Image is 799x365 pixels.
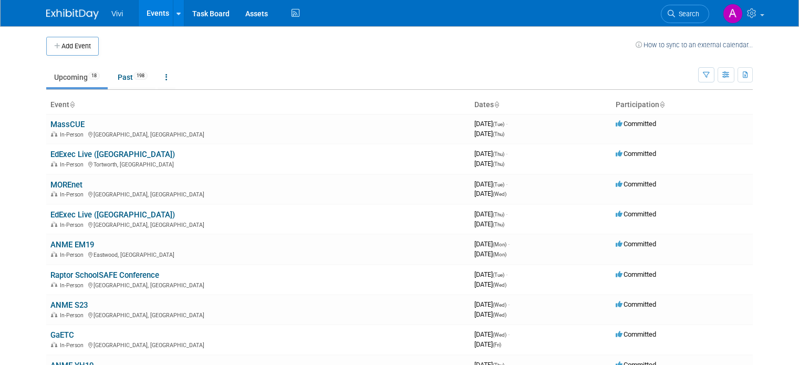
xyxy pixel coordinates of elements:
a: MOREnet [50,180,82,190]
a: Raptor SchoolSAFE Conference [50,270,159,280]
div: [GEOGRAPHIC_DATA], [GEOGRAPHIC_DATA] [50,280,466,289]
span: [DATE] [474,240,510,248]
img: In-Person Event [51,131,57,137]
a: Sort by Event Name [69,100,75,109]
span: Committed [616,270,656,278]
span: (Wed) [493,332,506,338]
span: [DATE] [474,310,506,318]
span: 18 [88,72,100,80]
span: (Mon) [493,252,506,257]
span: (Fri) [493,342,501,348]
span: Vivi [111,9,123,18]
th: Participation [611,96,753,114]
span: (Wed) [493,191,506,197]
span: (Tue) [493,272,504,278]
span: In-Person [60,131,87,138]
span: (Wed) [493,312,506,318]
span: [DATE] [474,210,507,218]
img: In-Person Event [51,282,57,287]
a: Upcoming18 [46,67,108,87]
img: In-Person Event [51,312,57,317]
span: [DATE] [474,160,504,168]
span: (Wed) [493,282,506,288]
a: Sort by Start Date [494,100,499,109]
span: [DATE] [474,340,501,348]
span: - [506,210,507,218]
div: [GEOGRAPHIC_DATA], [GEOGRAPHIC_DATA] [50,130,466,138]
a: Search [661,5,709,23]
span: [DATE] [474,150,507,158]
div: [GEOGRAPHIC_DATA], [GEOGRAPHIC_DATA] [50,340,466,349]
th: Event [46,96,470,114]
span: In-Person [60,252,87,258]
img: In-Person Event [51,222,57,227]
span: [DATE] [474,270,507,278]
span: (Tue) [493,121,504,127]
span: [DATE] [474,190,506,197]
span: - [506,150,507,158]
span: - [506,180,507,188]
a: Past198 [110,67,155,87]
span: [DATE] [474,250,506,258]
span: Committed [616,240,656,248]
span: [DATE] [474,220,504,228]
span: - [508,240,510,248]
span: In-Person [60,191,87,198]
div: [GEOGRAPHIC_DATA], [GEOGRAPHIC_DATA] [50,310,466,319]
span: [DATE] [474,120,507,128]
span: In-Person [60,161,87,168]
a: Sort by Participation Type [659,100,665,109]
span: [DATE] [474,330,510,338]
img: ExhibitDay [46,9,99,19]
img: In-Person Event [51,161,57,166]
a: EdExec Live ([GEOGRAPHIC_DATA]) [50,210,175,220]
span: In-Person [60,222,87,228]
img: In-Person Event [51,191,57,196]
a: EdExec Live ([GEOGRAPHIC_DATA]) [50,150,175,159]
a: How to sync to an external calendar... [636,41,753,49]
span: (Mon) [493,242,506,247]
span: Committed [616,150,656,158]
span: Committed [616,210,656,218]
span: (Tue) [493,182,504,187]
span: [DATE] [474,130,504,138]
span: (Thu) [493,131,504,137]
span: [DATE] [474,300,510,308]
span: (Wed) [493,302,506,308]
span: In-Person [60,282,87,289]
div: [GEOGRAPHIC_DATA], [GEOGRAPHIC_DATA] [50,190,466,198]
span: Committed [616,330,656,338]
span: - [506,120,507,128]
img: In-Person Event [51,252,57,257]
a: GaETC [50,330,74,340]
img: In-Person Event [51,342,57,347]
span: In-Person [60,342,87,349]
button: Add Event [46,37,99,56]
th: Dates [470,96,611,114]
span: 198 [133,72,148,80]
span: Search [675,10,699,18]
span: - [506,270,507,278]
span: (Thu) [493,222,504,227]
a: ANME EM19 [50,240,94,249]
span: [DATE] [474,180,507,188]
span: Committed [616,300,656,308]
img: Amy Barker [723,4,743,24]
span: In-Person [60,312,87,319]
div: Eastwood, [GEOGRAPHIC_DATA] [50,250,466,258]
span: (Thu) [493,212,504,217]
span: (Thu) [493,161,504,167]
div: [GEOGRAPHIC_DATA], [GEOGRAPHIC_DATA] [50,220,466,228]
div: Tortworth, [GEOGRAPHIC_DATA] [50,160,466,168]
a: MassCUE [50,120,85,129]
span: - [508,300,510,308]
span: Committed [616,120,656,128]
span: Committed [616,180,656,188]
span: [DATE] [474,280,506,288]
span: - [508,330,510,338]
span: (Thu) [493,151,504,157]
a: ANME S23 [50,300,88,310]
